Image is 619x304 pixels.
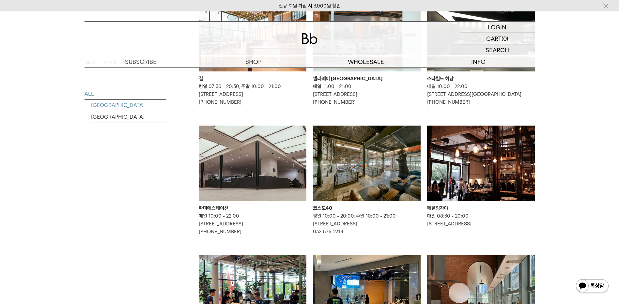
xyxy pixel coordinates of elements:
div: 스타필드 하남 [427,75,535,83]
a: SUBSCRIBE [85,56,197,68]
div: 파미에스테이션 [199,204,306,212]
p: (0) [502,33,508,44]
p: LOGIN [488,22,506,33]
a: [GEOGRAPHIC_DATA] [91,111,166,123]
a: SHOP [197,56,310,68]
div: 페탈링자야 [427,204,535,212]
img: 로고 [302,33,317,44]
p: 평일 10:00 - 20:00, 주말 10:00 - 21:00 [STREET_ADDRESS] 032-575-2319 [313,212,421,236]
div: 결 [199,75,306,83]
p: 평일 07:30 - 20:30, 주말 10:00 - 21:00 [STREET_ADDRESS] [PHONE_NUMBER] [199,83,306,106]
a: 페탈링자야 페탈링자야 매일 08:30 - 20:00[STREET_ADDRESS] [427,126,535,228]
img: 코스모40 [313,126,421,201]
p: 매일 10:00 - 22:00 [STREET_ADDRESS] [PHONE_NUMBER] [199,212,306,236]
img: 카카오톡 채널 1:1 채팅 버튼 [575,279,609,294]
a: LOGIN [460,22,535,33]
a: ALL [85,88,166,99]
div: 코스모40 [313,204,421,212]
img: 파미에스테이션 [199,126,306,201]
p: WHOLESALE [310,56,422,68]
img: 페탈링자야 [427,126,535,201]
a: 신규 회원 가입 시 3,000원 할인 [279,3,341,9]
p: CART [486,33,502,44]
a: 파미에스테이션 파미에스테이션 매일 10:00 - 22:00[STREET_ADDRESS][PHONE_NUMBER] [199,126,306,236]
a: [GEOGRAPHIC_DATA] [91,99,166,111]
div: 앨리웨이 [GEOGRAPHIC_DATA] [313,75,421,83]
p: INFO [422,56,535,68]
a: CART (0) [460,33,535,44]
p: 매일 10:00 - 22:00 [STREET_ADDRESS][GEOGRAPHIC_DATA] [PHONE_NUMBER] [427,83,535,106]
p: 매일 08:30 - 20:00 [STREET_ADDRESS] [427,212,535,228]
a: 코스모40 코스모40 평일 10:00 - 20:00, 주말 10:00 - 21:00[STREET_ADDRESS]032-575-2319 [313,126,421,236]
p: 매일 11:00 - 21:00 [STREET_ADDRESS] [PHONE_NUMBER] [313,83,421,106]
p: SEARCH [486,44,509,56]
